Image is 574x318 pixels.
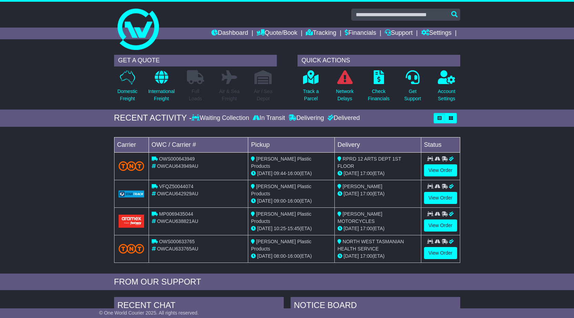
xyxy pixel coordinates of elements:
[257,226,272,231] span: [DATE]
[404,70,421,106] a: GetSupport
[306,28,336,39] a: Tracking
[288,171,300,176] span: 16:00
[251,184,311,196] span: [PERSON_NAME] Plastic Products
[114,277,460,287] div: FROM OUR SUPPORT
[254,88,273,102] p: Air / Sea Depot
[421,28,452,39] a: Settings
[303,88,319,102] p: Track a Parcel
[274,253,286,259] span: 08:00
[251,253,332,260] div: - (ETA)
[114,55,277,66] div: GET A QUOTE
[119,191,144,197] img: GetCarrierServiceLogo
[338,156,401,169] span: RPRD 12 ARTS DEPT 1ST FLOOR
[338,225,418,232] div: (ETA)
[148,70,175,106] a: InternationalFreight
[288,226,300,231] span: 15:45
[219,88,240,102] p: Air & Sea Freight
[119,244,144,253] img: TNT_Domestic.png
[344,171,359,176] span: [DATE]
[288,198,300,204] span: 16:00
[287,114,326,122] div: Delivering
[424,219,457,232] a: View Order
[248,137,335,152] td: Pickup
[256,28,297,39] a: Quote/Book
[157,163,198,169] span: OWCAU643949AU
[368,88,390,102] p: Check Financials
[117,88,137,102] p: Domestic Freight
[338,239,404,252] span: NORTH WEST TASMANIAN HEALTH SERVICE
[251,156,311,169] span: [PERSON_NAME] Plastic Products
[338,190,418,197] div: (ETA)
[159,184,193,189] span: VFQZ50044074
[114,297,284,316] div: RECENT CHAT
[336,88,353,102] p: Network Delays
[251,170,332,177] div: - (ETA)
[211,28,248,39] a: Dashboard
[251,211,311,224] span: [PERSON_NAME] Plastic Products
[345,28,376,39] a: Financials
[421,137,460,152] td: Status
[360,226,372,231] span: 17:00
[119,161,144,171] img: TNT_Domestic.png
[114,113,192,123] div: RECENT ACTIVITY -
[360,191,372,196] span: 17:00
[274,198,286,204] span: 09:00
[159,156,195,162] span: OWS000643949
[438,88,455,102] p: Account Settings
[117,70,138,106] a: DomesticFreight
[288,253,300,259] span: 16:00
[424,247,457,259] a: View Order
[343,184,382,189] span: [PERSON_NAME]
[344,226,359,231] span: [DATE]
[99,310,199,316] span: © One World Courier 2025. All rights reserved.
[251,225,332,232] div: - (ETA)
[338,170,418,177] div: (ETA)
[360,171,372,176] span: 17:00
[291,297,460,316] div: NOTICE BOARD
[360,253,372,259] span: 17:00
[303,70,319,106] a: Track aParcel
[274,226,286,231] span: 10:25
[424,164,457,176] a: View Order
[119,215,144,227] img: Aramex.png
[149,137,248,152] td: OWC / Carrier #
[114,137,149,152] td: Carrier
[437,70,456,106] a: AccountSettings
[334,137,421,152] td: Delivery
[344,191,359,196] span: [DATE]
[298,55,460,66] div: QUICK ACTIONS
[367,70,390,106] a: CheckFinancials
[187,88,204,102] p: Full Loads
[274,171,286,176] span: 09:44
[251,114,287,122] div: In Transit
[157,218,198,224] span: OWCAU638821AU
[192,114,251,122] div: Waiting Collection
[148,88,175,102] p: International Freight
[159,239,195,244] span: OWS000633765
[257,198,272,204] span: [DATE]
[424,192,457,204] a: View Order
[251,239,311,252] span: [PERSON_NAME] Plastic Products
[404,88,421,102] p: Get Support
[385,28,413,39] a: Support
[257,253,272,259] span: [DATE]
[326,114,360,122] div: Delivered
[344,253,359,259] span: [DATE]
[157,246,198,252] span: OWCAU633765AU
[251,197,332,205] div: - (ETA)
[338,211,382,224] span: [PERSON_NAME] MOTORCYCLES
[159,211,193,217] span: MP0069435044
[157,191,198,196] span: OWCAU642929AU
[338,253,418,260] div: (ETA)
[257,171,272,176] span: [DATE]
[335,70,354,106] a: NetworkDelays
